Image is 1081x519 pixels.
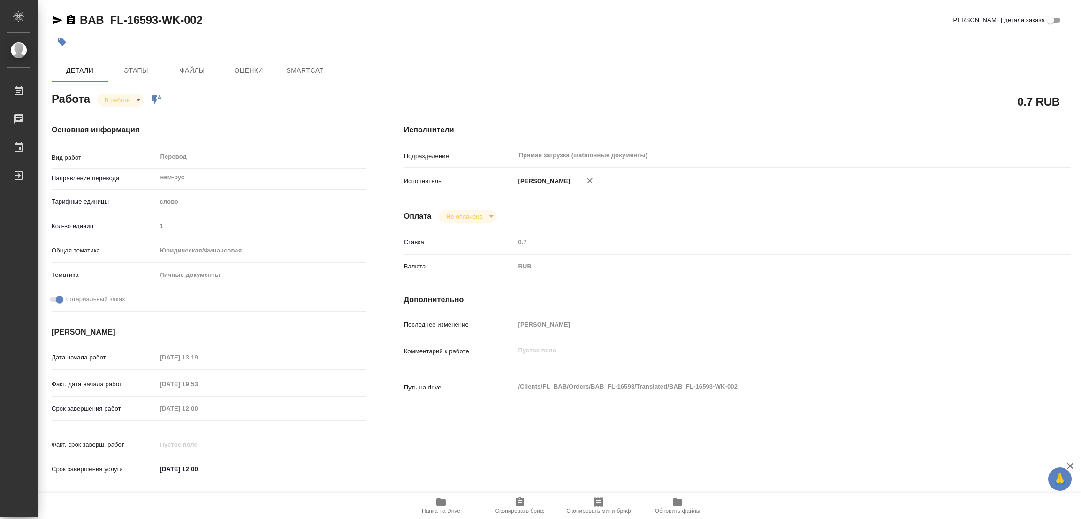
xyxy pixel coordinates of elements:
button: Обновить файлы [638,493,717,519]
div: слово [157,194,366,210]
h4: Дополнительно [404,294,1071,305]
div: Юридическая/Финансовая [157,243,366,259]
p: Факт. срок заверш. работ [52,440,157,450]
h4: [PERSON_NAME] [52,327,366,338]
span: Детали [57,65,102,76]
h2: 0.7 RUB [1017,93,1060,109]
input: Пустое поле [515,235,1015,249]
div: RUB [515,259,1015,275]
h4: Основная информация [52,124,366,136]
input: Пустое поле [157,438,239,451]
span: Этапы [114,65,159,76]
input: Пустое поле [157,402,239,415]
p: Кол-во единиц [52,221,157,231]
button: Скопировать бриф [480,493,559,519]
div: В работе [97,94,144,107]
span: 🙏 [1052,469,1068,489]
div: Личные документы [157,267,366,283]
p: Срок завершения услуги [52,465,157,474]
input: Пустое поле [157,219,366,233]
input: Пустое поле [157,351,239,364]
p: [PERSON_NAME] [515,176,571,186]
span: Скопировать мини-бриф [566,508,631,514]
h2: Работа [52,90,90,107]
button: Скопировать ссылку для ЯМессенджера [52,15,63,26]
input: ✎ Введи что-нибудь [157,462,239,476]
div: В работе [439,210,496,223]
h4: Исполнители [404,124,1071,136]
button: Не оплачена [443,213,485,221]
span: Папка на Drive [422,508,460,514]
button: Папка на Drive [402,493,480,519]
span: SmartCat [282,65,327,76]
button: 🙏 [1048,467,1072,491]
span: Файлы [170,65,215,76]
p: Тематика [52,270,157,280]
p: Факт. дата начала работ [52,380,157,389]
button: В работе [102,96,133,104]
button: Добавить тэг [52,31,72,52]
span: Скопировать бриф [495,508,544,514]
p: Дата начала работ [52,353,157,362]
p: Общая тематика [52,246,157,255]
p: Комментарий к работе [404,347,515,356]
p: Валюта [404,262,515,271]
p: Последнее изменение [404,320,515,329]
p: Подразделение [404,152,515,161]
h4: Оплата [404,211,432,222]
p: Ставка [404,237,515,247]
span: Обновить файлы [655,508,700,514]
span: Нотариальный заказ [65,295,125,304]
button: Скопировать ссылку [65,15,76,26]
textarea: /Clients/FL_BAB/Orders/BAB_FL-16593/Translated/BAB_FL-16593-WK-002 [515,379,1015,395]
span: [PERSON_NAME] детали заказа [952,15,1045,25]
p: Путь на drive [404,383,515,392]
input: Пустое поле [515,318,1015,331]
a: BAB_FL-16593-WK-002 [80,14,203,26]
input: Пустое поле [157,377,239,391]
p: Тарифные единицы [52,197,157,206]
p: Вид работ [52,153,157,162]
p: Срок завершения работ [52,404,157,413]
p: Исполнитель [404,176,515,186]
span: Оценки [226,65,271,76]
p: Направление перевода [52,174,157,183]
button: Удалить исполнителя [579,170,600,191]
button: Скопировать мини-бриф [559,493,638,519]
